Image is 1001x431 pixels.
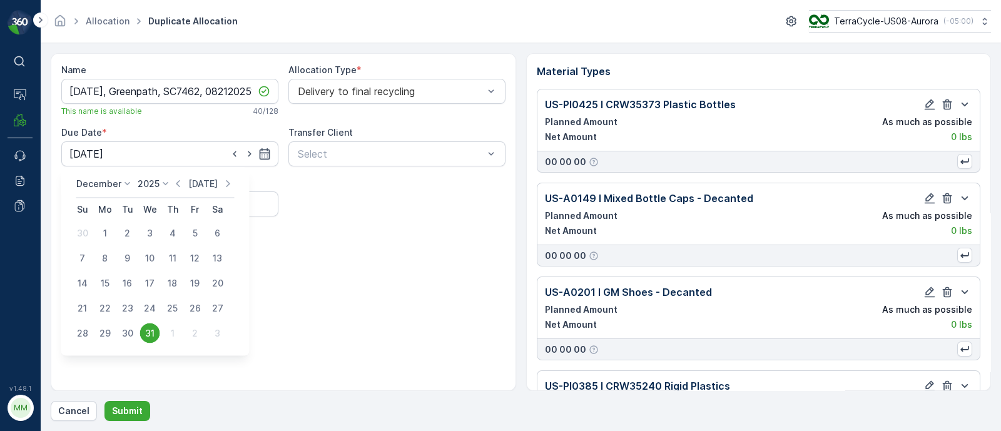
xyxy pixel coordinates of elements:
div: 25 [163,298,183,318]
div: 11 [163,248,183,268]
div: 9 [118,248,138,268]
p: Material Types [537,64,981,79]
div: 17 [140,273,160,293]
p: US-A0201 I GM Shoes - Decanted [545,285,712,300]
a: Homepage [53,19,67,29]
img: image_ci7OI47.png [809,14,829,28]
p: US-PI0425 I CRW35373 Plastic Bottles [545,97,736,112]
div: 2 [185,323,205,343]
span: This name is available [61,106,142,116]
p: Submit [112,405,143,417]
p: Net Amount [545,225,597,237]
button: Submit [104,401,150,421]
p: As much as possible [882,303,972,316]
div: 4 [163,223,183,243]
th: Monday [94,198,116,221]
div: 1 [95,223,115,243]
div: 26 [185,298,205,318]
div: 3 [140,223,160,243]
p: TerraCycle-US08-Aurora [834,15,938,28]
button: Cancel [51,401,97,421]
div: 24 [140,298,160,318]
div: MM [11,398,31,418]
div: Help Tooltip Icon [589,157,599,167]
div: 31 [140,323,160,343]
div: 28 [73,323,93,343]
p: Select [298,146,484,161]
p: Planned Amount [545,116,617,128]
div: 13 [208,248,228,268]
div: 30 [118,323,138,343]
p: Cancel [58,405,89,417]
p: 00 00 00 [545,156,586,168]
th: Tuesday [116,198,139,221]
div: 8 [95,248,115,268]
p: ( -05:00 ) [943,16,973,26]
p: Net Amount [545,318,597,331]
div: 6 [208,223,228,243]
p: 0 lbs [951,225,972,237]
span: Duplicate Allocation [146,15,240,28]
th: Sunday [71,198,94,221]
div: 16 [118,273,138,293]
div: 27 [208,298,228,318]
p: 00 00 00 [545,343,586,356]
th: Thursday [161,198,184,221]
span: v 1.48.1 [8,385,33,392]
div: 1 [163,323,183,343]
p: 0 lbs [951,318,972,331]
div: Help Tooltip Icon [589,251,599,261]
p: 2025 [138,178,160,190]
p: US-PI0385 I CRW35240 Rigid Plastics [545,378,730,393]
div: 29 [95,323,115,343]
p: As much as possible [882,116,972,128]
label: Due Date [61,127,102,138]
label: Name [61,64,86,75]
a: Allocation [86,16,130,26]
div: 20 [208,273,228,293]
p: Planned Amount [545,303,617,316]
div: 5 [185,223,205,243]
div: Help Tooltip Icon [589,345,599,355]
input: dd/mm/yyyy [61,141,278,166]
p: December [76,178,121,190]
th: Wednesday [139,198,161,221]
div: 22 [95,298,115,318]
div: 10 [140,248,160,268]
p: Planned Amount [545,210,617,222]
th: Saturday [206,198,229,221]
p: [DATE] [188,178,218,190]
p: US-A0149 I Mixed Bottle Caps - Decanted [545,191,753,206]
div: 2 [118,223,138,243]
button: TerraCycle-US08-Aurora(-05:00) [809,10,991,33]
div: 3 [208,323,228,343]
label: Allocation Type [288,64,357,75]
div: 23 [118,298,138,318]
div: 15 [95,273,115,293]
button: MM [8,395,33,421]
p: 00 00 00 [545,250,586,262]
p: As much as possible [882,210,972,222]
div: 12 [185,248,205,268]
div: 14 [73,273,93,293]
div: 30 [73,223,93,243]
p: 40 / 128 [253,106,278,116]
div: 19 [185,273,205,293]
div: 18 [163,273,183,293]
p: Net Amount [545,131,597,143]
div: 21 [73,298,93,318]
div: 7 [73,248,93,268]
p: 0 lbs [951,131,972,143]
img: logo [8,10,33,35]
label: Transfer Client [288,127,353,138]
th: Friday [184,198,206,221]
